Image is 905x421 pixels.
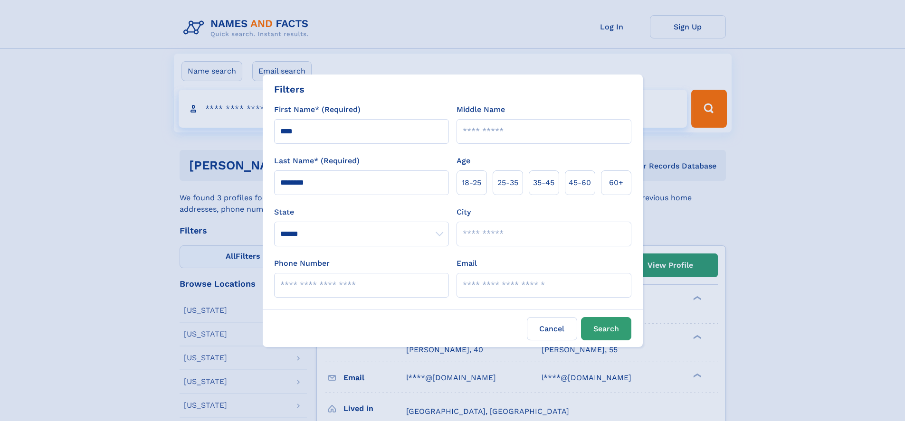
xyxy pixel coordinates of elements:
[457,104,505,115] label: Middle Name
[569,177,591,188] span: 45‑60
[274,155,360,167] label: Last Name* (Required)
[497,177,518,188] span: 25‑35
[274,104,361,115] label: First Name* (Required)
[457,206,471,218] label: City
[274,82,305,96] div: Filters
[274,258,330,269] label: Phone Number
[457,258,477,269] label: Email
[457,155,470,167] label: Age
[462,177,481,188] span: 18‑25
[609,177,623,188] span: 60+
[274,206,449,218] label: State
[581,317,631,340] button: Search
[533,177,554,188] span: 35‑45
[527,317,577,340] label: Cancel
